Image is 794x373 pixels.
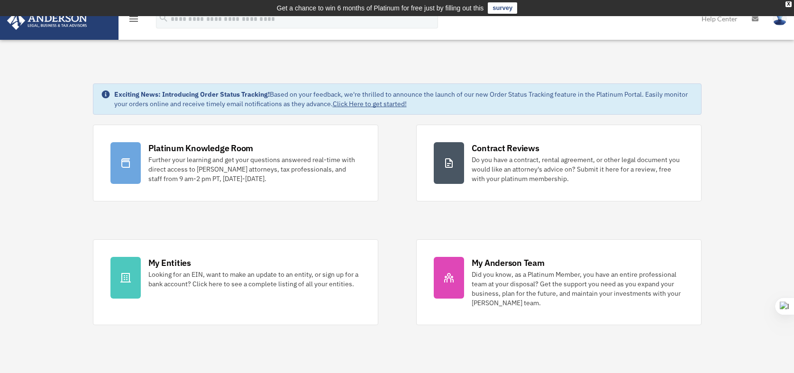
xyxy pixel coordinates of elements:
img: Anderson Advisors Platinum Portal [4,11,90,30]
a: My Anderson Team Did you know, as a Platinum Member, you have an entire professional team at your... [416,239,702,325]
a: menu [128,17,139,25]
div: Further your learning and get your questions answered real-time with direct access to [PERSON_NAM... [148,155,361,183]
a: My Entities Looking for an EIN, want to make an update to an entity, or sign up for a bank accoun... [93,239,378,325]
div: Based on your feedback, we're thrilled to announce the launch of our new Order Status Tracking fe... [114,90,694,109]
div: My Anderson Team [472,257,545,269]
div: Looking for an EIN, want to make an update to an entity, or sign up for a bank account? Click her... [148,270,361,289]
div: close [785,1,792,7]
div: Get a chance to win 6 months of Platinum for free just by filling out this [277,2,484,14]
a: Click Here to get started! [333,100,407,108]
a: survey [488,2,517,14]
div: Do you have a contract, rental agreement, or other legal document you would like an attorney's ad... [472,155,684,183]
img: User Pic [773,12,787,26]
a: Contract Reviews Do you have a contract, rental agreement, or other legal document you would like... [416,125,702,201]
i: menu [128,13,139,25]
div: Platinum Knowledge Room [148,142,254,154]
div: My Entities [148,257,191,269]
div: Contract Reviews [472,142,539,154]
i: search [158,13,169,23]
a: Platinum Knowledge Room Further your learning and get your questions answered real-time with dire... [93,125,378,201]
strong: Exciting News: Introducing Order Status Tracking! [114,90,270,99]
div: Did you know, as a Platinum Member, you have an entire professional team at your disposal? Get th... [472,270,684,308]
